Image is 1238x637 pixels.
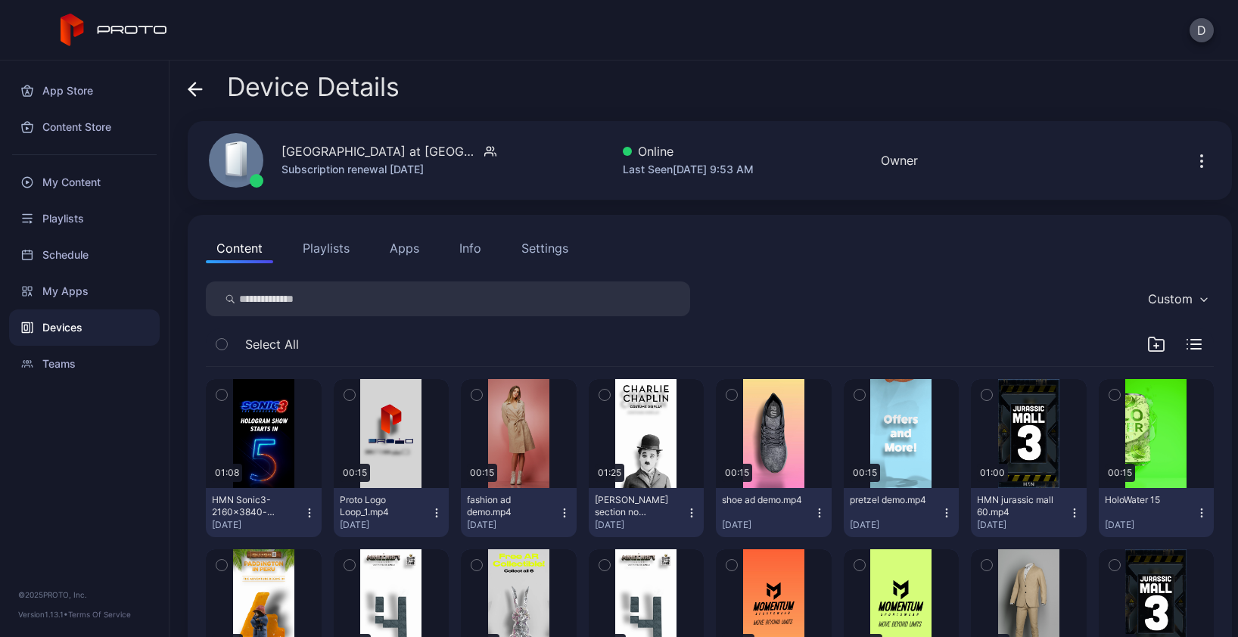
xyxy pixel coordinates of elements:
div: [DATE] [722,519,813,531]
div: pretzel demo.mp4 [850,494,933,506]
div: Custom [1148,291,1193,306]
button: fashion ad demo.mp4[DATE] [461,488,577,537]
div: Last Seen [DATE] 9:53 AM [623,160,754,179]
div: Proto Logo Loop_1.mp4 [340,494,423,518]
a: Playlists [9,200,160,237]
a: Schedule [9,237,160,273]
a: My Apps [9,273,160,309]
button: Apps [379,233,430,263]
div: HMN Sonic3-2160x3840-v8.mp4 [212,494,295,518]
div: © 2025 PROTO, Inc. [18,589,151,601]
div: [DATE] [977,519,1068,531]
a: My Content [9,164,160,200]
a: App Store [9,73,160,109]
div: Online [623,142,754,160]
button: [PERSON_NAME] section no audio.mp4[DATE] [589,488,705,537]
div: Subscription renewal [DATE] [282,160,496,179]
div: [GEOGRAPHIC_DATA] at [GEOGRAPHIC_DATA] [282,142,478,160]
div: Owner [881,151,918,169]
div: [DATE] [1105,519,1196,531]
a: Content Store [9,109,160,145]
div: fashion ad demo.mp4 [467,494,550,518]
div: [DATE] [850,519,941,531]
a: Devices [9,309,160,346]
button: D [1190,18,1214,42]
div: Chaplin section no audio.mp4 [595,494,678,518]
button: Settings [511,233,579,263]
div: Info [459,239,481,257]
button: Content [206,233,273,263]
button: HMN Sonic3-2160x3840-v8.mp4[DATE] [206,488,322,537]
a: Terms Of Service [68,610,131,619]
span: Version 1.13.1 • [18,610,68,619]
span: Device Details [227,73,400,101]
button: Custom [1140,281,1214,316]
button: Proto Logo Loop_1.mp4[DATE] [334,488,449,537]
div: shoe ad demo.mp4 [722,494,805,506]
button: shoe ad demo.mp4[DATE] [716,488,832,537]
a: Teams [9,346,160,382]
button: HMN jurassic mall 60.mp4[DATE] [971,488,1087,537]
span: Select All [245,335,299,353]
div: [DATE] [340,519,431,531]
button: HoloWater 15[DATE] [1099,488,1215,537]
button: Playlists [292,233,360,263]
div: [DATE] [212,519,303,531]
div: HMN jurassic mall 60.mp4 [977,494,1060,518]
div: [DATE] [595,519,686,531]
button: Info [449,233,492,263]
div: Settings [521,239,568,257]
div: [DATE] [467,519,558,531]
div: HoloWater 15 [1105,494,1188,506]
button: pretzel demo.mp4[DATE] [844,488,960,537]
